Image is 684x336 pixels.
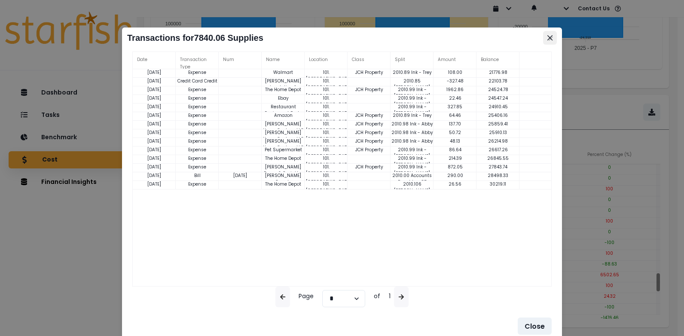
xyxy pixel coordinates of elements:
p: 2010.99 Ink - [PERSON_NAME] [391,104,434,116]
p: Pet Supermarket [262,147,305,153]
p: 25859.41 [476,121,519,127]
p: 25406.16 [476,112,519,119]
p: 101. [GEOGRAPHIC_DATA] [305,95,348,114]
p: [DATE] [133,181,176,187]
p: Credit Card Credit [176,78,219,84]
p: [DATE] [133,78,176,84]
p: [DATE] [133,138,176,144]
p: [DATE] [133,172,176,179]
p: JCH Property [348,121,391,127]
p: Expense [176,69,219,76]
div: Class [348,52,391,69]
p: [DATE] [133,164,176,170]
p: 1 [389,292,391,307]
p: Expense [176,104,219,110]
p: 137.70 [434,121,476,127]
p: 101. [GEOGRAPHIC_DATA] [305,181,348,200]
p: The Home Depot [262,181,305,187]
p: 2010.98 Ink - Abby [391,129,434,136]
p: [PERSON_NAME] Insulation & Acoustics [262,78,305,97]
p: 1962.86 [434,86,476,93]
p: 2010.98 Ink - Abby [391,138,434,144]
p: 101. [GEOGRAPHIC_DATA] [305,69,348,89]
p: 26214.98 [476,138,519,144]
p: Amazon [262,112,305,119]
div: Balance [476,52,519,69]
p: [DATE] [133,95,176,101]
div: Location [305,52,348,69]
p: 101. [GEOGRAPHIC_DATA] [305,155,348,174]
p: JCH Property [348,69,391,76]
p: [PERSON_NAME] Home Centers, LLC [262,129,305,142]
div: Amount [434,52,476,69]
div: Name [262,52,305,69]
p: 22.46 [434,95,476,101]
p: The Home Depot [262,155,305,162]
p: Walmart [262,69,305,76]
p: [PERSON_NAME] Home Centers, LLC [262,121,305,134]
p: 101. [GEOGRAPHIC_DATA] [305,121,348,140]
p: [DATE] [219,172,262,179]
p: [DATE] [133,121,176,127]
p: 2010.99 Ink - [PERSON_NAME] [391,95,434,108]
p: 872.05 [434,164,476,170]
p: JCH Property [348,129,391,136]
p: Expense [176,129,219,136]
p: [DATE] [133,112,176,119]
p: Expense [176,86,219,93]
p: [DATE] [133,104,176,110]
p: 101. [GEOGRAPHIC_DATA] [305,172,348,192]
p: 48.13 [434,138,476,144]
p: 2010.89 Ink - Trey [391,69,434,76]
p: 2010.99 Ink - [PERSON_NAME] [391,155,434,168]
p: 101. [GEOGRAPHIC_DATA] [305,112,348,131]
div: Num [219,52,262,69]
div: Transaction Type [176,52,219,69]
p: 101. [GEOGRAPHIC_DATA] [305,164,348,183]
p: Expense [176,112,219,119]
p: 2010.89 Ink - Trey [391,112,434,119]
p: 86.64 [434,147,476,153]
p: 101. [GEOGRAPHIC_DATA] [305,129,348,149]
p: 2010.99 Ink - [PERSON_NAME] [391,86,434,99]
p: 28498.33 [476,172,519,179]
p: JCH Property [348,112,391,119]
p: Expense [176,121,219,127]
p: [PERSON_NAME] Pump & Sprinkler [262,164,305,177]
p: [DATE] [133,86,176,93]
p: Expense [176,181,219,187]
div: Date [133,52,176,69]
p: [DATE] [133,155,176,162]
p: 30219.11 [476,181,519,187]
p: Expense [176,95,219,101]
p: 24910.45 [476,104,519,110]
button: Close [518,318,552,335]
p: [DATE] [133,129,176,136]
p: 2010.00 Accounts Payable - QB [391,172,434,185]
p: 101. [GEOGRAPHIC_DATA] [305,86,348,106]
p: 24524.78 [476,86,519,93]
p: 26617.26 [476,147,519,153]
p: 101. [GEOGRAPHIC_DATA] [305,104,348,123]
button: Close [543,31,557,45]
p: Ebay [262,95,305,101]
p: 108.00 [434,69,476,76]
p: JCH Property [348,86,391,93]
p: JCH Property [348,164,391,170]
p: 2010.106 [PERSON_NAME] [391,181,434,194]
p: 101. [GEOGRAPHIC_DATA] [305,78,348,97]
p: Expense [176,138,219,144]
p: 26.56 [434,181,476,187]
p: [PERSON_NAME] Home Centers, LLC [262,138,305,151]
p: 2010.98 Ink - Abby [391,121,434,127]
p: JCH Property [348,138,391,144]
h2: Transactions for 7840.06 Supplies [127,33,548,43]
p: Bill [176,172,219,179]
p: 25910.13 [476,129,519,136]
p: 214.39 [434,155,476,162]
p: 24547.24 [476,95,519,101]
p: [DATE] [133,69,176,76]
p: 2010.99 Ink - [PERSON_NAME] [391,164,434,177]
p: 27843.74 [476,164,519,170]
p: 22103.78 [476,78,519,84]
